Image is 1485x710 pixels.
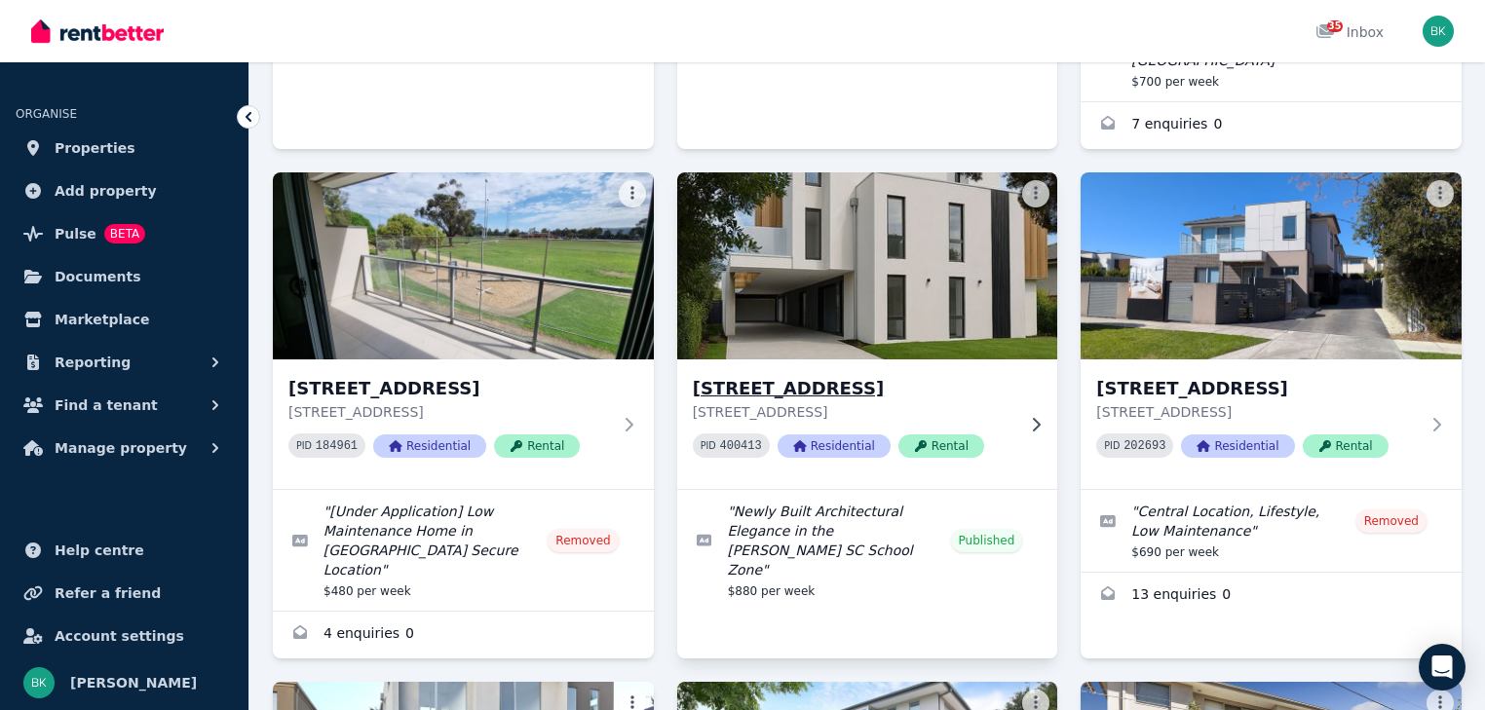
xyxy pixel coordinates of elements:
span: Account settings [55,624,184,648]
span: Reporting [55,351,131,374]
span: Refer a friend [55,581,161,605]
span: Pulse [55,222,96,245]
p: [STREET_ADDRESS] [1096,402,1419,422]
small: PID [1104,440,1120,451]
img: bella karapetian [23,667,55,698]
button: Manage property [16,429,233,467]
a: 4/16 Browns Rd, Bentleigh East[STREET_ADDRESS][STREET_ADDRESS]PID 202693ResidentialRental [1081,172,1462,489]
div: Inbox [1315,22,1384,42]
span: [PERSON_NAME] [70,671,197,694]
span: Find a tenant [55,393,158,417]
span: Marketplace [55,308,149,331]
code: 184961 [316,439,358,453]
button: Find a tenant [16,386,233,425]
button: More options [619,180,646,207]
p: [STREET_ADDRESS] [693,402,1015,422]
h3: [STREET_ADDRESS] [288,375,611,402]
button: More options [1427,180,1454,207]
a: Enquiries for 4/16 Browns Rd, Bentleigh East [1081,573,1462,619]
img: bella karapetian [1423,16,1454,47]
a: Documents [16,257,233,296]
a: Account settings [16,617,233,655]
a: Refer a friend [16,574,233,613]
a: Edit listing: Central Location, Lifestyle, Low Maintenance [1081,490,1462,572]
span: Rental [494,434,580,458]
span: ORGANISE [16,107,77,121]
a: Enquiries for 4/7 Quinns Road, Bentleigh East [273,612,654,658]
span: Rental [1303,434,1389,458]
img: RentBetter [31,17,164,46]
span: Residential [373,434,486,458]
small: PID [701,440,716,451]
h3: [STREET_ADDRESS] [1096,375,1419,402]
span: Add property [55,179,157,203]
a: PulseBETA [16,214,233,253]
span: Documents [55,265,141,288]
small: PID [296,440,312,451]
a: 4/7 Quinns Road, Bentleigh East[STREET_ADDRESS][STREET_ADDRESS]PID 184961ResidentialRental [273,172,654,489]
span: Properties [55,136,135,160]
a: Help centre [16,531,233,570]
button: More options [1022,180,1049,207]
span: Help centre [55,539,144,562]
img: 4/14 Cadby Ave, Ormond [667,168,1067,364]
button: Reporting [16,343,233,382]
span: 35 [1327,20,1343,32]
a: Properties [16,129,233,168]
code: 400413 [720,439,762,453]
a: 4/14 Cadby Ave, Ormond[STREET_ADDRESS][STREET_ADDRESS]PID 400413ResidentialRental [677,172,1058,489]
img: 4/7 Quinns Road, Bentleigh East [273,172,654,359]
a: Enquiries for 4 Saint Georges Avenue, Bentleigh East [1081,102,1462,149]
span: Residential [1181,434,1294,458]
img: 4/16 Browns Rd, Bentleigh East [1081,172,1462,359]
span: Residential [778,434,891,458]
code: 202693 [1123,439,1165,453]
a: Edit listing: [Under Application] Low Maintenance Home in Central Tranquil Secure Location [273,490,654,611]
span: Rental [898,434,984,458]
a: Edit listing: Newly Built Architectural Elegance in the McKinnon SC School Zone [677,490,1058,611]
a: Add property [16,171,233,210]
a: Marketplace [16,300,233,339]
p: [STREET_ADDRESS] [288,402,611,422]
span: Manage property [55,436,187,460]
div: Open Intercom Messenger [1419,644,1466,691]
span: BETA [104,224,145,243]
h3: [STREET_ADDRESS] [693,375,1015,402]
